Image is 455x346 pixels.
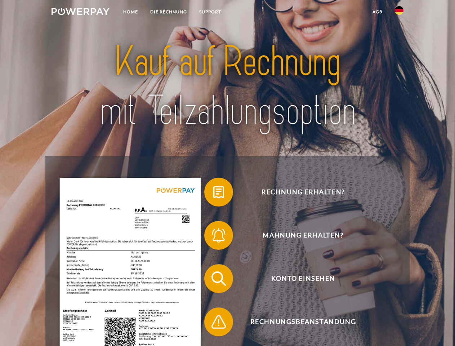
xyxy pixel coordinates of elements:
button: Rechnungsbeanstandung [204,307,392,336]
span: Mahnung erhalten? [215,221,391,250]
img: title-powerpay_de.svg [69,35,386,138]
img: qb_warning.svg [210,313,228,331]
button: Mahnung erhalten? [204,221,392,250]
img: de [395,6,403,15]
a: Home [117,5,144,18]
img: qb_search.svg [210,270,228,288]
a: SUPPORT [193,5,227,18]
img: logo-powerpay-white.svg [52,8,110,15]
img: qb_bill.svg [210,183,228,201]
a: DIE RECHNUNG [144,5,193,18]
span: Konto einsehen [215,264,391,293]
a: agb [366,5,389,18]
img: qb_bell.svg [210,226,228,244]
button: Konto einsehen [204,264,392,293]
span: Rechnung erhalten? [215,178,391,207]
span: Rechnungsbeanstandung [215,307,391,336]
button: Rechnung erhalten? [204,178,392,207]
